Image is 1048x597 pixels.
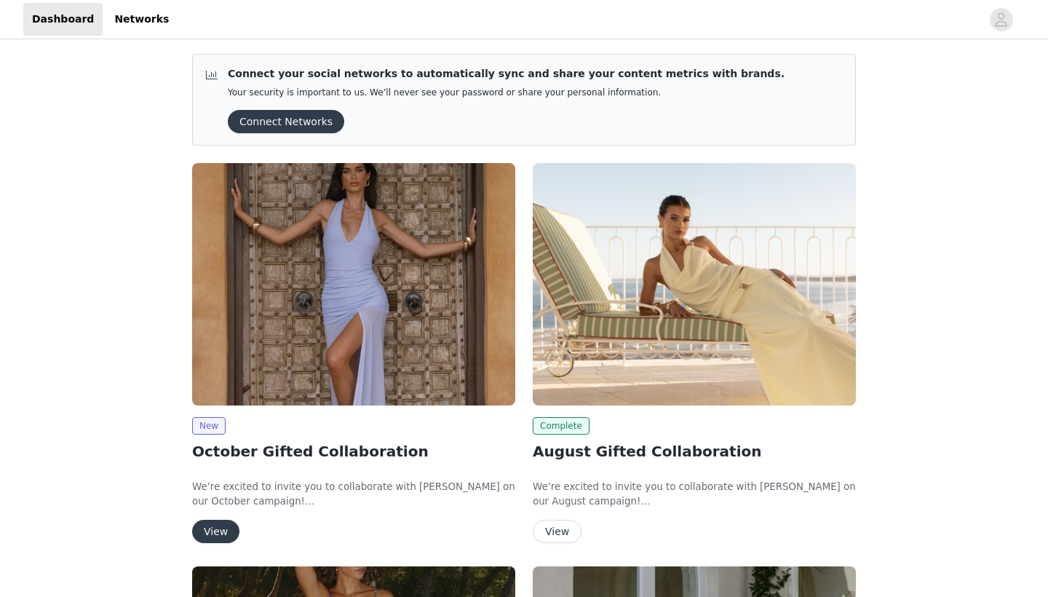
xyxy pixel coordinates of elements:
h2: October Gifted Collaboration [192,440,515,462]
img: Peppermayo EU [533,163,856,406]
span: Complete [533,417,589,435]
h2: August Gifted Collaboration [533,440,856,462]
button: View [192,520,239,543]
p: Connect your social networks to automatically sync and share your content metrics with brands. [228,66,785,82]
span: We’re excited to invite you to collaborate with [PERSON_NAME] on our October campaign! [192,481,515,507]
span: New [192,417,226,435]
span: We’re excited to invite you to collaborate with [PERSON_NAME] on our August campaign! [533,481,856,507]
button: Connect Networks [228,110,344,133]
p: Your security is important to us. We’ll never see your password or share your personal information. [228,87,785,98]
a: Networks [106,3,178,36]
div: avatar [994,8,1008,31]
a: Dashboard [23,3,103,36]
button: View [533,520,581,543]
a: View [192,526,239,537]
img: Peppermayo EU [192,163,515,406]
a: View [533,526,581,537]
